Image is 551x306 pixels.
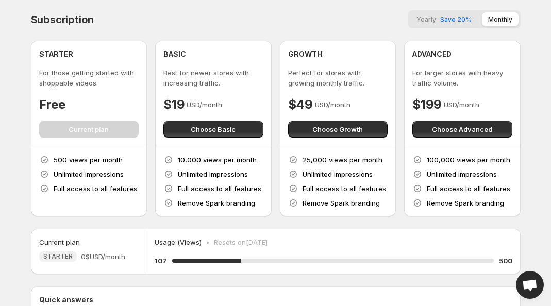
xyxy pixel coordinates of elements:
[187,99,222,110] p: USD/month
[410,12,478,26] button: YearlySave 20%
[39,96,65,113] h4: Free
[54,169,124,179] p: Unlimited impressions
[516,271,544,299] a: Open chat
[416,15,436,23] span: Yearly
[178,183,261,194] p: Full access to all features
[39,237,80,247] h5: Current plan
[427,183,510,194] p: Full access to all features
[303,198,380,208] p: Remove Spark branding
[81,251,125,262] span: 0$ USD/month
[412,121,512,138] button: Choose Advanced
[288,121,388,138] button: Choose Growth
[412,96,442,113] h4: $199
[155,256,167,266] h5: 107
[303,169,373,179] p: Unlimited impressions
[444,99,479,110] p: USD/month
[499,256,512,266] h5: 500
[178,198,255,208] p: Remove Spark branding
[288,67,388,88] p: Perfect for stores with growing monthly traffic.
[155,237,202,247] p: Usage (Views)
[43,252,73,261] span: STARTER
[214,237,268,247] p: Resets on [DATE]
[163,49,186,59] h4: BASIC
[482,12,519,26] button: Monthly
[163,96,185,113] h4: $19
[178,169,248,179] p: Unlimited impressions
[191,124,236,134] span: Choose Basic
[39,49,73,59] h4: STARTER
[427,155,510,165] p: 100,000 views per month
[303,155,382,165] p: 25,000 views per month
[312,124,363,134] span: Choose Growth
[412,67,512,88] p: For larger stores with heavy traffic volume.
[163,121,263,138] button: Choose Basic
[163,67,263,88] p: Best for newer stores with increasing traffic.
[39,295,512,305] p: Quick answers
[427,198,504,208] p: Remove Spark branding
[412,49,452,59] h4: ADVANCED
[39,67,139,88] p: For those getting started with shoppable videos.
[427,169,497,179] p: Unlimited impressions
[315,99,350,110] p: USD/month
[206,237,210,247] p: •
[178,155,257,165] p: 10,000 views per month
[54,155,123,165] p: 500 views per month
[31,13,94,26] h4: Subscription
[432,124,492,134] span: Choose Advanced
[303,183,386,194] p: Full access to all features
[288,49,323,59] h4: GROWTH
[288,96,313,113] h4: $49
[54,183,137,194] p: Full access to all features
[440,15,472,23] span: Save 20%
